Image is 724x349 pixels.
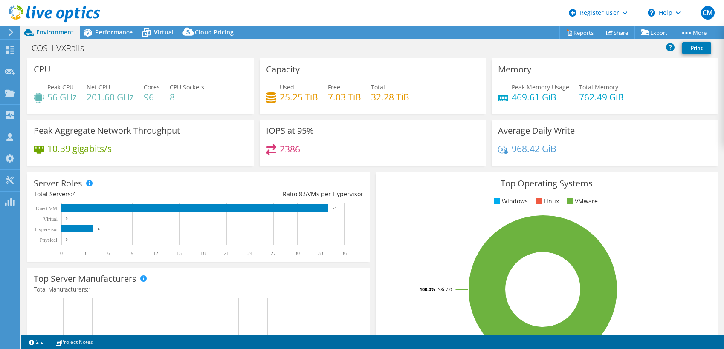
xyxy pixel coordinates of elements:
[674,26,713,39] a: More
[23,337,49,347] a: 2
[533,197,559,206] li: Linux
[40,237,57,243] text: Physical
[371,92,409,102] h4: 32.28 TiB
[34,179,82,188] h3: Server Roles
[299,190,307,198] span: 8.5
[579,92,624,102] h4: 762.49 GiB
[47,83,74,91] span: Peak CPU
[498,126,575,135] h3: Average Daily Write
[266,65,300,74] h3: Capacity
[200,250,206,256] text: 18
[648,9,655,17] svg: \n
[512,83,569,91] span: Peak Memory Usage
[66,217,68,221] text: 0
[72,190,76,198] span: 4
[131,250,133,256] text: 9
[579,83,618,91] span: Total Memory
[701,6,715,20] span: CM
[87,83,110,91] span: Net CPU
[247,250,252,256] text: 24
[154,28,174,36] span: Virtual
[682,42,711,54] a: Print
[36,206,57,212] text: Guest VM
[107,250,110,256] text: 6
[382,179,712,188] h3: Top Operating Systems
[35,226,58,232] text: Hypervisor
[195,28,234,36] span: Cloud Pricing
[88,285,92,293] span: 1
[34,189,198,199] div: Total Servers:
[280,144,300,154] h4: 2386
[512,92,569,102] h4: 469.61 GiB
[280,92,318,102] h4: 25.25 TiB
[87,92,134,102] h4: 201.60 GHz
[34,285,363,294] h4: Total Manufacturers:
[47,92,77,102] h4: 56 GHz
[600,26,635,39] a: Share
[34,126,180,135] h3: Peak Aggregate Network Throughput
[420,286,435,292] tspan: 100.0%
[271,250,276,256] text: 27
[371,83,385,91] span: Total
[634,26,674,39] a: Export
[95,28,133,36] span: Performance
[224,250,229,256] text: 21
[36,28,74,36] span: Environment
[342,250,347,256] text: 36
[34,274,136,283] h3: Top Server Manufacturers
[333,206,337,210] text: 34
[328,83,340,91] span: Free
[49,337,99,347] a: Project Notes
[498,65,531,74] h3: Memory
[144,83,160,91] span: Cores
[318,250,323,256] text: 33
[60,250,63,256] text: 0
[98,227,100,231] text: 4
[565,197,598,206] li: VMware
[559,26,600,39] a: Reports
[144,92,160,102] h4: 96
[170,83,204,91] span: CPU Sockets
[28,43,97,53] h1: COSH-VXRails
[328,92,361,102] h4: 7.03 TiB
[435,286,452,292] tspan: ESXi 7.0
[177,250,182,256] text: 15
[198,189,363,199] div: Ratio: VMs per Hypervisor
[266,126,314,135] h3: IOPS at 95%
[280,83,294,91] span: Used
[43,216,58,222] text: Virtual
[153,250,158,256] text: 12
[34,65,51,74] h3: CPU
[492,197,528,206] li: Windows
[47,144,112,153] h4: 10.39 gigabits/s
[170,92,204,102] h4: 8
[66,237,68,242] text: 0
[84,250,86,256] text: 3
[512,144,556,153] h4: 968.42 GiB
[295,250,300,256] text: 30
